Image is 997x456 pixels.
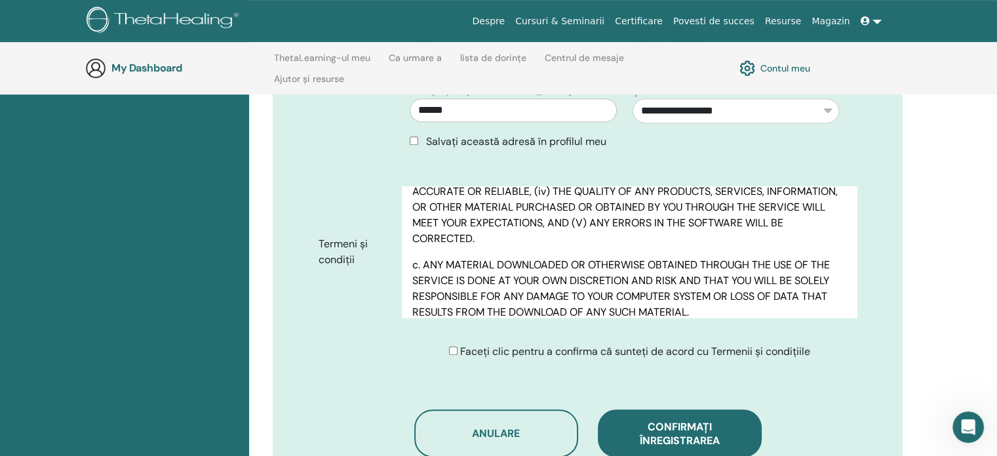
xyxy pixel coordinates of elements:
[426,135,606,148] span: Salvați această adresă în profilul meu
[389,52,442,73] a: Ca urmare a
[460,52,526,73] a: lista de dorințe
[806,9,855,33] a: Magazin
[760,9,807,33] a: Resurse
[412,136,846,247] p: b. [DOMAIN_NAME] MAKES NO WARRANTY THAT (i) THE SERVICE WILL MEET YOUR REQUIREMENTS, (ii) THE SER...
[274,73,344,94] a: Ajutor și resurse
[640,420,720,447] span: Confirmați înregistrarea
[739,57,755,79] img: cog.svg
[668,9,760,33] a: Povesti de succes
[610,9,668,33] a: Certificare
[309,232,402,272] label: Termeni și condiții
[412,257,846,320] p: c. ANY MATERIAL DOWNLOADED OR OTHERWISE OBTAINED THROUGH THE USE OF THE SERVICE IS DONE AT YOUR O...
[467,9,510,33] a: Despre
[545,52,624,73] a: Centrul de mesaje
[510,9,610,33] a: Cursuri & Seminarii
[739,57,810,79] a: Contul meu
[85,58,106,79] img: generic-user-icon.jpg
[952,411,984,443] iframe: Intercom live chat
[460,344,810,358] span: Faceți clic pentru a confirma că sunteți de acord cu Termenii și condițiile
[472,426,520,440] span: Anulare
[274,52,370,73] a: ThetaLearning-ul meu
[87,7,243,36] img: logo.png
[111,62,243,74] h3: My Dashboard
